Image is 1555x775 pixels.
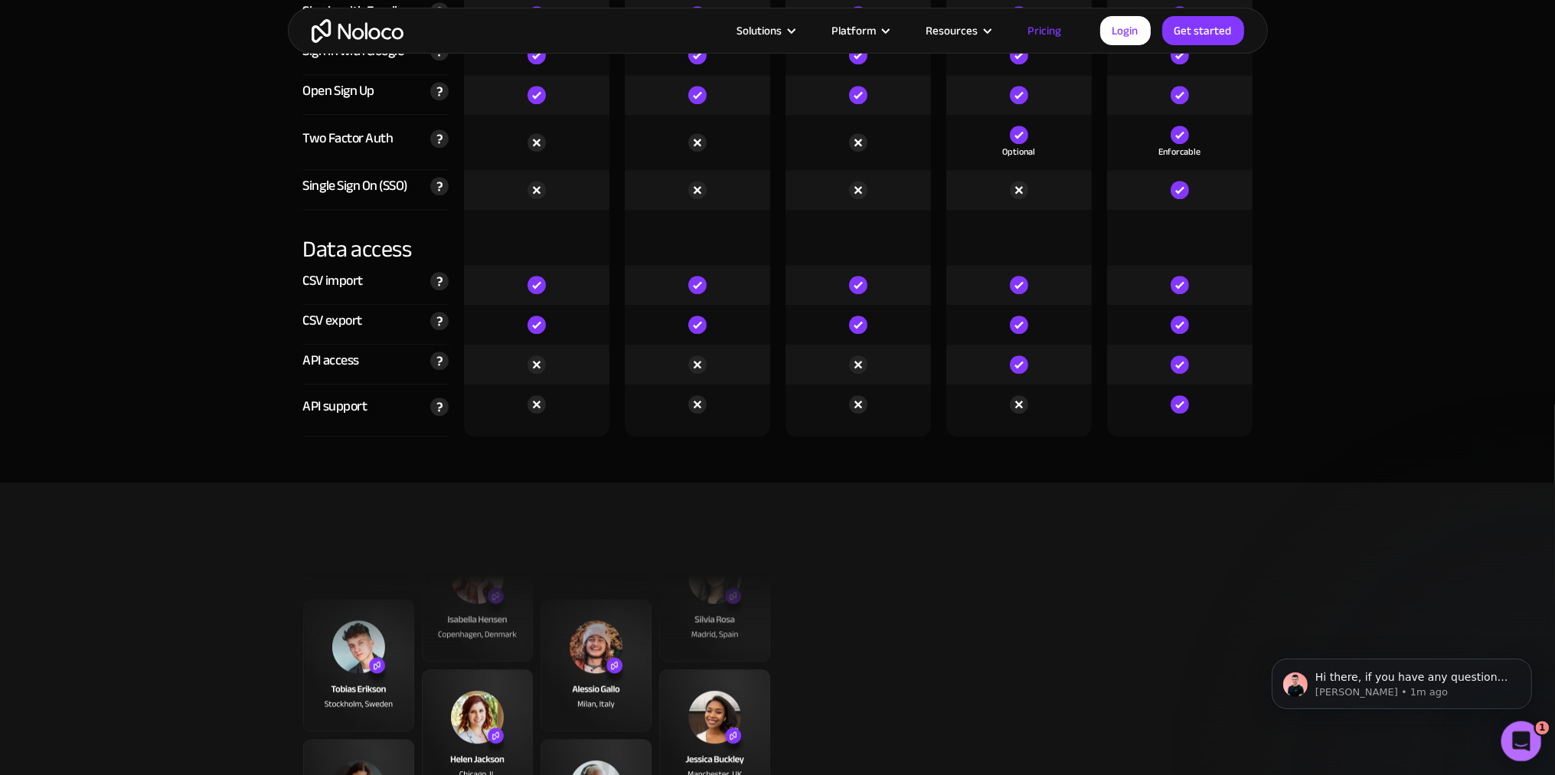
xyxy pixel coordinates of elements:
div: Solutions [718,21,813,41]
iframe: Intercom live chat [1501,721,1542,762]
div: Resources [907,21,1009,41]
span: 1 [1536,721,1550,735]
div: Solutions [737,21,782,41]
div: CSV import [303,270,363,293]
a: Login [1100,16,1151,45]
div: Data access [303,210,449,265]
a: home [312,19,403,43]
div: Single Sign On (SSO) [303,175,407,198]
div: Enforcable [1158,144,1201,159]
div: Platform [832,21,877,41]
div: Resources [926,21,978,41]
div: CSV export [303,309,362,332]
a: Pricing [1009,21,1081,41]
div: Platform [813,21,907,41]
div: Optional [1002,144,1035,159]
div: Sign in with Google [303,40,404,63]
div: API support [303,395,368,418]
div: Open Sign Up [303,80,374,103]
iframe: Intercom notifications message [1249,626,1555,734]
a: Get started [1162,16,1244,45]
div: Two Factor Auth [303,127,394,150]
div: API access [303,349,359,372]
